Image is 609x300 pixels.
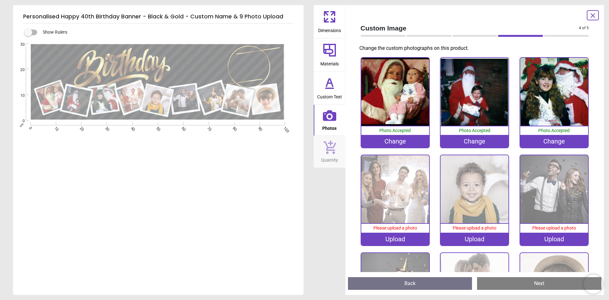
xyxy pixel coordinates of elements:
span: 100 [282,126,286,130]
p: Change the custom photographs on this product. [359,45,594,52]
div: Change [441,135,508,148]
span: 40 [129,126,134,130]
h5: Personalised Happy 40th Birthday Banner - Black & Gold - Custom Name & 9 Photo Upload [23,10,293,23]
span: Please upload a photo [373,225,417,230]
div: Change [520,135,588,148]
button: Photos [314,105,345,136]
div: Show Rulers [28,29,304,36]
span: 20 [78,126,82,130]
span: 80 [231,126,235,130]
span: Quantity [321,154,338,163]
span: Custom Text [317,91,342,100]
span: Materials [320,58,339,67]
span: Photo Accepted [538,128,570,133]
div: Upload [361,233,429,245]
button: Dimensions [314,5,345,38]
span: 90 [257,126,261,130]
span: 10 [53,126,57,130]
span: Photo Accepted [379,128,411,133]
iframe: Brevo live chat [584,275,603,294]
span: Please upload a photo [453,225,496,230]
div: Upload [520,233,588,245]
span: 60 [180,126,184,130]
span: 4 of 5 [579,25,589,31]
div: Change [361,135,429,148]
span: Dimensions [318,24,341,34]
button: Quantity [314,136,345,168]
button: Back [348,277,472,290]
button: Custom Text [314,71,345,104]
span: 0 [28,126,32,130]
span: Custom Image [361,23,579,33]
span: cm [18,122,24,128]
div: Upload [441,233,508,245]
button: Next [477,277,601,290]
span: 30 [13,42,25,47]
span: 20 [13,67,25,73]
span: 70 [206,126,210,130]
span: Please upload a photo [532,225,576,230]
button: Materials [314,38,345,71]
span: 50 [155,126,159,130]
span: 30 [104,126,108,130]
span: Photos [322,122,337,132]
span: 0 [13,118,25,124]
span: Photo Accepted [459,128,490,133]
span: 10 [13,93,25,98]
